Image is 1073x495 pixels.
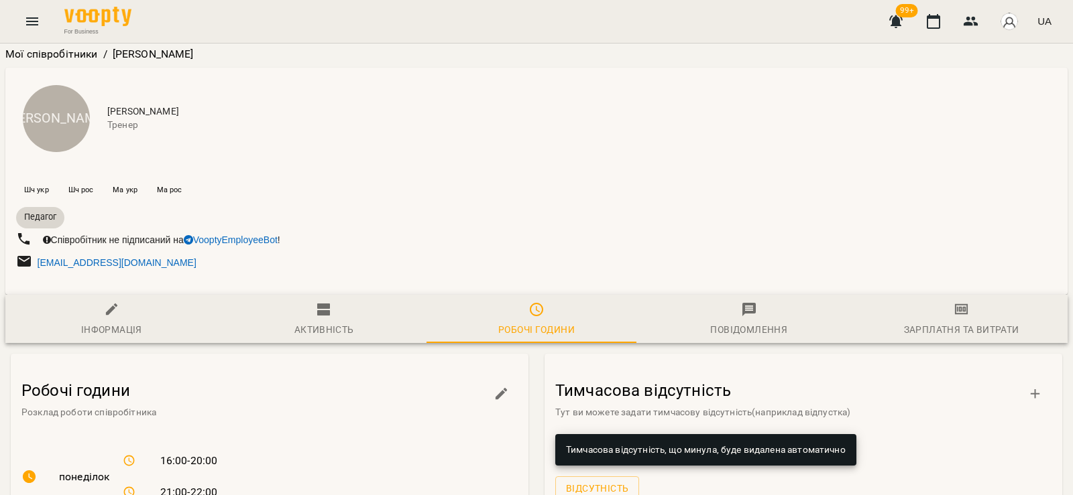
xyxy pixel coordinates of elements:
span: понеділок [59,469,101,485]
a: VooptyEmployeeBot [184,234,278,245]
span: 16:00 - 20:00 [160,453,218,469]
div: Робочі години [498,322,575,338]
span: 99+ [896,4,918,17]
div: Активність [294,322,354,338]
h3: Тимчасова відсутність [555,382,1030,399]
div: Повідомлення [710,322,787,338]
p: Ма рос [157,185,182,196]
p: Розклад роботи співробітника [21,406,496,419]
div: Інформація [81,322,142,338]
a: [EMAIL_ADDRESS][DOMAIN_NAME] [38,257,196,268]
div: Тимчасова відсутність, що минула, буде видалена автоматично [566,438,846,462]
button: UA [1032,9,1057,33]
div: Зарплатня та Витрати [904,322,1019,338]
span: Педагог [16,211,64,223]
li: / [103,46,107,62]
nav: breadcrumb [5,46,1068,62]
img: Voopty Logo [64,7,131,26]
a: Мої співробітники [5,48,98,60]
div: [PERSON_NAME] [23,85,90,152]
p: Шч укр [24,185,49,196]
span: [PERSON_NAME] [107,105,1057,119]
button: Menu [16,5,48,38]
img: avatar_s.png [1000,12,1019,31]
p: Шч рос [68,185,94,196]
div: Співробітник не підписаний на ! [40,231,283,250]
p: Тут ви можете задати тимчасову відсутність(наприклад відпустка) [555,406,1030,419]
span: For Business [64,27,131,36]
span: Тренер [107,119,1057,132]
p: Ма укр [113,185,137,196]
span: UA [1037,14,1052,28]
p: [PERSON_NAME] [113,46,194,62]
h3: Робочі години [21,382,496,399]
